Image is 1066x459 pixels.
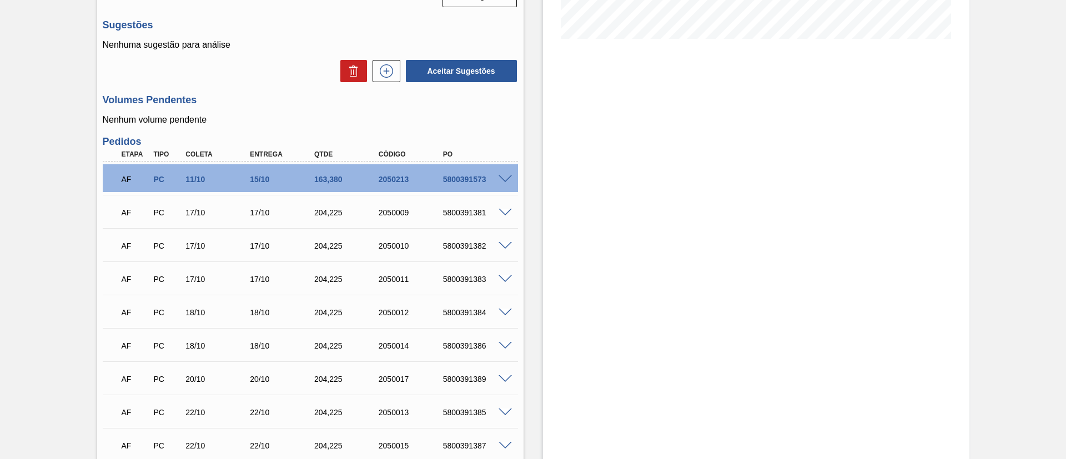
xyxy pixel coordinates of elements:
[247,241,319,250] div: 17/10/2025
[367,60,400,82] div: Nova sugestão
[311,175,384,184] div: 163,380
[376,375,448,384] div: 2050017
[440,441,512,450] div: 5800391387
[150,275,184,284] div: Pedido de Compra
[183,308,255,317] div: 18/10/2025
[183,208,255,217] div: 17/10/2025
[440,208,512,217] div: 5800391381
[119,167,152,191] div: Aguardando Faturamento
[311,275,384,284] div: 204,225
[103,136,518,148] h3: Pedidos
[440,241,512,250] div: 5800391382
[122,308,149,317] p: AF
[119,400,152,425] div: Aguardando Faturamento
[311,150,384,158] div: Qtde
[311,341,384,350] div: 204,225
[119,433,152,458] div: Aguardando Faturamento
[311,308,384,317] div: 204,225
[183,241,255,250] div: 17/10/2025
[376,175,448,184] div: 2050213
[247,208,319,217] div: 17/10/2025
[311,375,384,384] div: 204,225
[150,208,184,217] div: Pedido de Compra
[440,408,512,417] div: 5800391385
[440,375,512,384] div: 5800391389
[150,375,184,384] div: Pedido de Compra
[150,241,184,250] div: Pedido de Compra
[335,60,367,82] div: Excluir Sugestões
[247,441,319,450] div: 22/10/2025
[183,408,255,417] div: 22/10/2025
[183,150,255,158] div: Coleta
[311,441,384,450] div: 204,225
[103,115,518,125] p: Nenhum volume pendente
[150,175,184,184] div: Pedido de Compra
[150,308,184,317] div: Pedido de Compra
[119,367,152,391] div: Aguardando Faturamento
[119,334,152,358] div: Aguardando Faturamento
[119,267,152,291] div: Aguardando Faturamento
[440,308,512,317] div: 5800391384
[376,150,448,158] div: Código
[440,150,512,158] div: PO
[119,200,152,225] div: Aguardando Faturamento
[311,408,384,417] div: 204,225
[119,150,152,158] div: Etapa
[122,341,149,350] p: AF
[247,341,319,350] div: 18/10/2025
[183,441,255,450] div: 22/10/2025
[183,175,255,184] div: 11/10/2025
[119,234,152,258] div: Aguardando Faturamento
[440,275,512,284] div: 5800391383
[400,59,518,83] div: Aceitar Sugestões
[247,408,319,417] div: 22/10/2025
[119,300,152,325] div: Aguardando Faturamento
[183,275,255,284] div: 17/10/2025
[376,408,448,417] div: 2050013
[103,19,518,31] h3: Sugestões
[376,308,448,317] div: 2050012
[247,308,319,317] div: 18/10/2025
[122,175,149,184] p: AF
[122,375,149,384] p: AF
[247,375,319,384] div: 20/10/2025
[247,150,319,158] div: Entrega
[150,441,184,450] div: Pedido de Compra
[150,408,184,417] div: Pedido de Compra
[406,60,517,82] button: Aceitar Sugestões
[122,208,149,217] p: AF
[440,341,512,350] div: 5800391386
[376,275,448,284] div: 2050011
[122,241,149,250] p: AF
[183,375,255,384] div: 20/10/2025
[376,441,448,450] div: 2050015
[247,275,319,284] div: 17/10/2025
[103,94,518,106] h3: Volumes Pendentes
[103,40,518,50] p: Nenhuma sugestão para análise
[150,341,184,350] div: Pedido de Compra
[376,341,448,350] div: 2050014
[183,341,255,350] div: 18/10/2025
[122,441,149,450] p: AF
[311,241,384,250] div: 204,225
[311,208,384,217] div: 204,225
[122,275,149,284] p: AF
[122,408,149,417] p: AF
[247,175,319,184] div: 15/10/2025
[440,175,512,184] div: 5800391573
[150,150,184,158] div: Tipo
[376,208,448,217] div: 2050009
[376,241,448,250] div: 2050010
